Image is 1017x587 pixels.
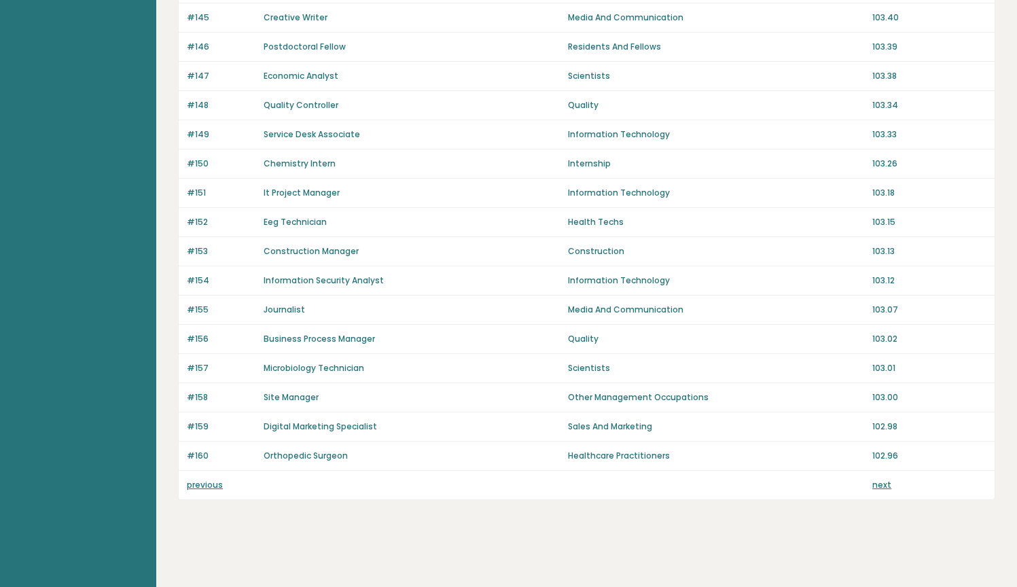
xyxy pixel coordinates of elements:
p: Scientists [568,362,864,374]
a: Microbiology Technician [264,362,364,374]
a: Creative Writer [264,12,327,23]
p: 103.00 [872,391,986,404]
a: Journalist [264,304,305,315]
a: Site Manager [264,391,319,403]
a: Eeg Technician [264,216,327,228]
a: Quality Controller [264,99,338,111]
a: Construction Manager [264,245,359,257]
p: Health Techs [568,216,864,228]
a: Service Desk Associate [264,128,360,140]
p: 103.02 [872,333,986,345]
p: #147 [187,70,255,82]
p: Information Technology [568,274,864,287]
p: 103.01 [872,362,986,374]
p: 102.98 [872,421,986,433]
p: #153 [187,245,255,257]
a: Orthopedic Surgeon [264,450,348,461]
p: #158 [187,391,255,404]
p: 102.96 [872,450,986,462]
p: Scientists [568,70,864,82]
a: Business Process Manager [264,333,375,344]
p: Media And Communication [568,304,864,316]
a: previous [187,479,223,491]
p: Construction [568,245,864,257]
p: Sales And Marketing [568,421,864,433]
a: Postdoctoral Fellow [264,41,346,52]
p: 103.18 [872,187,986,199]
p: Information Technology [568,128,864,141]
p: #154 [187,274,255,287]
p: Quality [568,333,864,345]
p: #160 [187,450,255,462]
p: 103.40 [872,12,986,24]
p: 103.33 [872,128,986,141]
p: #146 [187,41,255,53]
p: Healthcare Practitioners [568,450,864,462]
a: It Project Manager [264,187,340,198]
a: Economic Analyst [264,70,338,82]
a: Information Security Analyst [264,274,384,286]
p: #157 [187,362,255,374]
p: #155 [187,304,255,316]
p: #149 [187,128,255,141]
p: Quality [568,99,864,111]
p: 103.34 [872,99,986,111]
p: 103.07 [872,304,986,316]
a: next [872,479,891,491]
a: Digital Marketing Specialist [264,421,377,432]
p: 103.38 [872,70,986,82]
p: Residents And Fellows [568,41,864,53]
p: Internship [568,158,864,170]
p: #156 [187,333,255,345]
p: #148 [187,99,255,111]
p: #152 [187,216,255,228]
p: 103.39 [872,41,986,53]
p: 103.12 [872,274,986,287]
p: #151 [187,187,255,199]
p: #159 [187,421,255,433]
p: 103.26 [872,158,986,170]
p: 103.13 [872,245,986,257]
p: Other Management Occupations [568,391,864,404]
p: #145 [187,12,255,24]
p: #150 [187,158,255,170]
a: Chemistry Intern [264,158,336,169]
p: 103.15 [872,216,986,228]
p: Information Technology [568,187,864,199]
p: Media And Communication [568,12,864,24]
